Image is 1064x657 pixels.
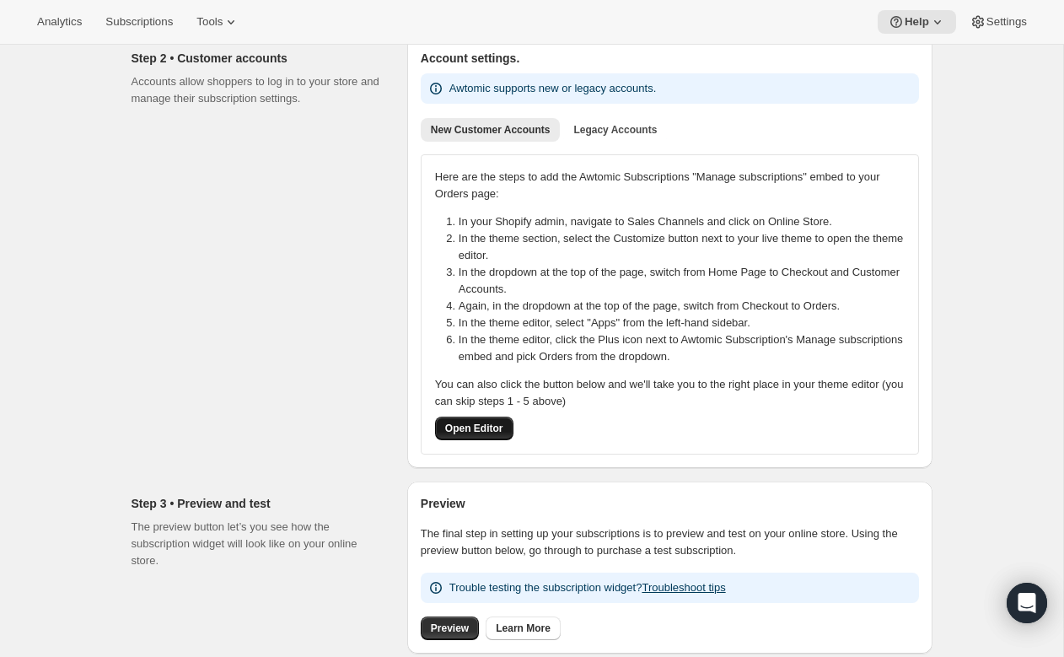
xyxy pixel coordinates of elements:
[459,315,915,331] li: In the theme editor, select "Apps" from the left-hand sidebar.
[573,123,657,137] span: Legacy Accounts
[459,264,915,298] li: In the dropdown at the top of the page, switch from Home Page to Checkout and Customer Accounts.
[132,519,380,569] p: The preview button let’s you see how the subscription widget will look like on your online store.
[435,169,905,202] p: Here are the steps to add the Awtomic Subscriptions "Manage subscriptions" embed to your Orders p...
[459,213,915,230] li: In your Shopify admin, navigate to Sales Channels and click on Online Store.
[431,622,469,635] span: Preview
[132,50,380,67] h2: Step 2 • Customer accounts
[421,617,479,640] a: Preview
[459,298,915,315] li: Again, in the dropdown at the top of the page, switch from Checkout to Orders.
[986,15,1027,29] span: Settings
[431,123,551,137] span: New Customer Accounts
[186,10,250,34] button: Tools
[132,73,380,107] p: Accounts allow shoppers to log in to your store and manage their subscription settings.
[459,230,915,264] li: In the theme section, select the Customize button next to your live theme to open the theme editor.
[959,10,1037,34] button: Settings
[905,15,929,29] span: Help
[449,80,656,97] p: Awtomic supports new or legacy accounts.
[132,495,380,512] h2: Step 3 • Preview and test
[459,331,915,365] li: In the theme editor, click the Plus icon next to Awtomic Subscription's Manage subscriptions embe...
[878,10,956,34] button: Help
[105,15,173,29] span: Subscriptions
[563,118,667,142] button: Legacy Accounts
[496,622,551,635] span: Learn More
[421,525,919,559] p: The final step in setting up your subscriptions is to preview and test on your online store. Usin...
[445,422,503,435] span: Open Editor
[95,10,183,34] button: Subscriptions
[642,581,725,594] a: Troubleshoot tips
[486,617,561,640] a: Learn More
[435,376,905,410] p: You can also click the button below and we'll take you to the right place in your theme editor (y...
[449,579,726,596] p: Trouble testing the subscription widget?
[27,10,92,34] button: Analytics
[1007,583,1047,623] div: Open Intercom Messenger
[196,15,223,29] span: Tools
[37,15,82,29] span: Analytics
[421,50,919,67] h2: Account settings.
[435,417,513,440] button: Open Editor
[421,118,561,142] button: New Customer Accounts
[421,495,919,512] h2: Preview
